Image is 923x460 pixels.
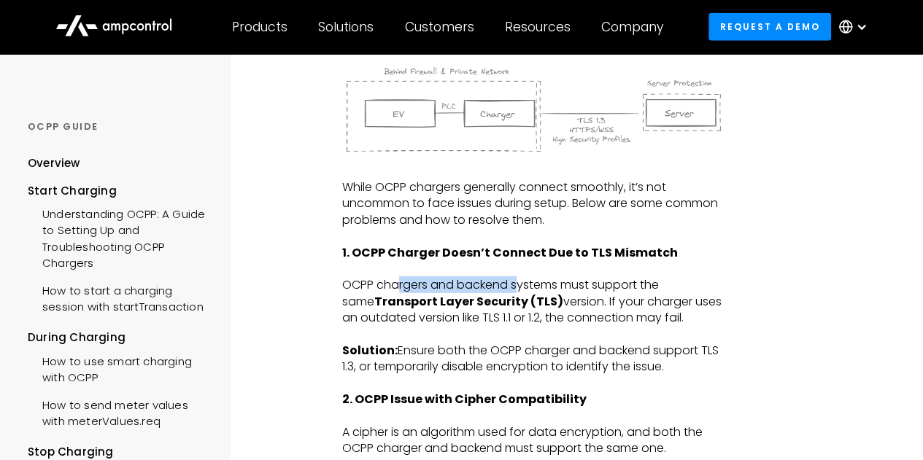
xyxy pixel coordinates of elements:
[342,179,734,228] p: While OCPP chargers generally connect smoothly, it’s not uncommon to face issues during setup. Be...
[28,276,212,319] a: How to start a charging session with startTransaction
[342,327,734,343] p: ‍
[405,19,474,35] div: Customers
[342,261,734,277] p: ‍
[342,342,398,359] strong: Solution:
[28,183,212,199] div: Start Charging
[342,391,587,408] strong: 2. OCPP Issue with Cipher Compatibility
[342,343,734,375] p: Ensure both the OCPP charger and backend support TLS 1.3, or temporarily disable encryption to id...
[505,19,571,35] div: Resources
[232,19,287,35] div: Products
[28,330,212,346] div: During Charging
[342,163,734,179] p: ‍
[342,375,734,391] p: ‍
[342,228,734,244] p: ‍
[342,47,734,63] p: ‍
[601,19,663,35] div: Company
[28,155,80,182] a: Overview
[28,390,212,434] a: How to send meter values with meterValues.req
[318,19,374,35] div: Solutions
[342,408,734,424] p: ‍
[28,120,212,133] div: OCPP GUIDE
[28,346,212,390] a: How to use smart charging with OCPP
[28,155,80,171] div: Overview
[28,199,212,276] a: Understanding OCPP: A Guide to Setting Up and Troubleshooting OCPP Chargers
[708,13,831,40] a: Request a demo
[374,293,563,310] strong: Transport Layer Security (TLS)
[28,444,212,460] div: Stop Charging
[342,277,734,326] p: OCPP chargers and backend systems must support the same version. If your charger uses an outdated...
[342,63,734,155] img: OCPP security
[342,244,678,261] strong: 1. OCPP Charger Doesn’t Connect Due to TLS Mismatch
